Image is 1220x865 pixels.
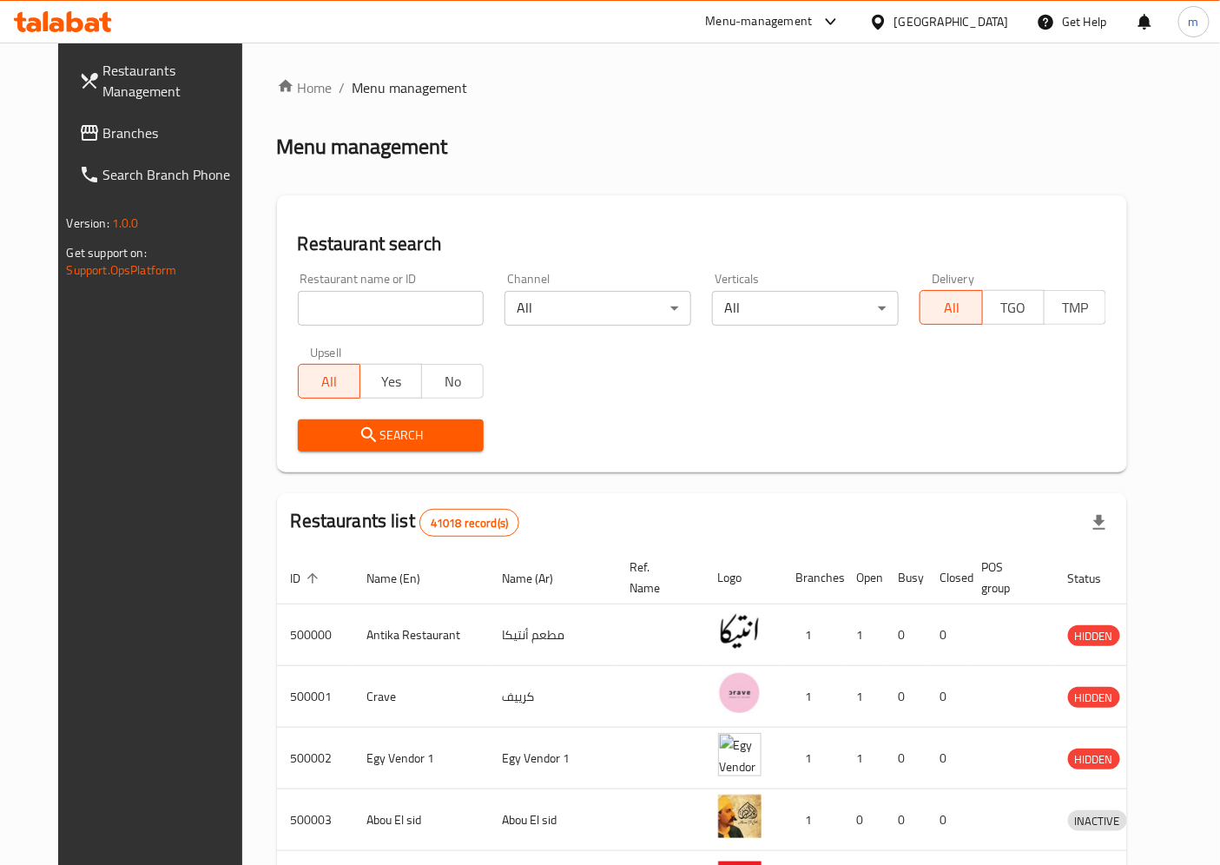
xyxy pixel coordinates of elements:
[885,789,927,851] td: 0
[1068,749,1120,769] span: HIDDEN
[353,789,489,851] td: Abou El sid
[359,364,422,399] button: Yes
[1078,502,1120,544] div: Export file
[277,133,448,161] h2: Menu management
[843,604,885,666] td: 1
[504,291,691,326] div: All
[353,728,489,789] td: Egy Vendor 1
[630,557,683,598] span: Ref. Name
[291,568,324,589] span: ID
[782,551,843,604] th: Branches
[277,666,353,728] td: 500001
[353,604,489,666] td: Antika Restaurant
[277,604,353,666] td: 500000
[782,728,843,789] td: 1
[65,154,262,195] a: Search Branch Phone
[298,364,360,399] button: All
[706,11,813,32] div: Menu-management
[298,291,485,326] input: Search for restaurant name or ID..
[306,369,353,394] span: All
[1068,568,1124,589] span: Status
[885,728,927,789] td: 0
[782,604,843,666] td: 1
[894,12,1009,31] div: [GEOGRAPHIC_DATA]
[67,259,177,281] a: Support.OpsPlatform
[503,568,577,589] span: Name (Ar)
[885,551,927,604] th: Busy
[927,728,968,789] td: 0
[982,557,1033,598] span: POS group
[782,666,843,728] td: 1
[927,666,968,728] td: 0
[103,60,248,102] span: Restaurants Management
[277,728,353,789] td: 500002
[103,122,248,143] span: Branches
[298,419,485,452] button: Search
[1044,290,1106,325] button: TMP
[298,231,1107,257] h2: Restaurant search
[277,789,353,851] td: 500003
[927,295,975,320] span: All
[920,290,982,325] button: All
[277,77,1128,98] nav: breadcrumb
[310,347,342,359] label: Upsell
[65,50,262,112] a: Restaurants Management
[843,666,885,728] td: 1
[367,568,444,589] span: Name (En)
[704,551,782,604] th: Logo
[67,241,147,264] span: Get support on:
[1068,626,1120,646] span: HIDDEN
[419,509,519,537] div: Total records count
[718,733,762,776] img: Egy Vendor 1
[718,610,762,653] img: Antika Restaurant
[782,789,843,851] td: 1
[67,212,109,234] span: Version:
[340,77,346,98] li: /
[927,604,968,666] td: 0
[112,212,139,234] span: 1.0.0
[1068,625,1120,646] div: HIDDEN
[927,551,968,604] th: Closed
[885,604,927,666] td: 0
[353,666,489,728] td: Crave
[718,795,762,838] img: Abou El sid
[1068,811,1127,831] span: INACTIVE
[489,789,617,851] td: Abou El sid
[932,273,975,285] label: Delivery
[103,164,248,185] span: Search Branch Phone
[885,666,927,728] td: 0
[489,728,617,789] td: Egy Vendor 1
[843,551,885,604] th: Open
[367,369,415,394] span: Yes
[927,789,968,851] td: 0
[429,369,477,394] span: No
[312,425,471,446] span: Search
[421,364,484,399] button: No
[712,291,899,326] div: All
[1052,295,1099,320] span: TMP
[1189,12,1199,31] span: m
[1068,687,1120,708] div: HIDDEN
[982,290,1045,325] button: TGO
[65,112,262,154] a: Branches
[420,515,518,532] span: 41018 record(s)
[291,508,520,537] h2: Restaurants list
[277,77,333,98] a: Home
[489,666,617,728] td: كرييف
[843,789,885,851] td: 0
[990,295,1038,320] span: TGO
[489,604,617,666] td: مطعم أنتيكا
[353,77,468,98] span: Menu management
[718,671,762,715] img: Crave
[1068,688,1120,708] span: HIDDEN
[1068,810,1127,831] div: INACTIVE
[843,728,885,789] td: 1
